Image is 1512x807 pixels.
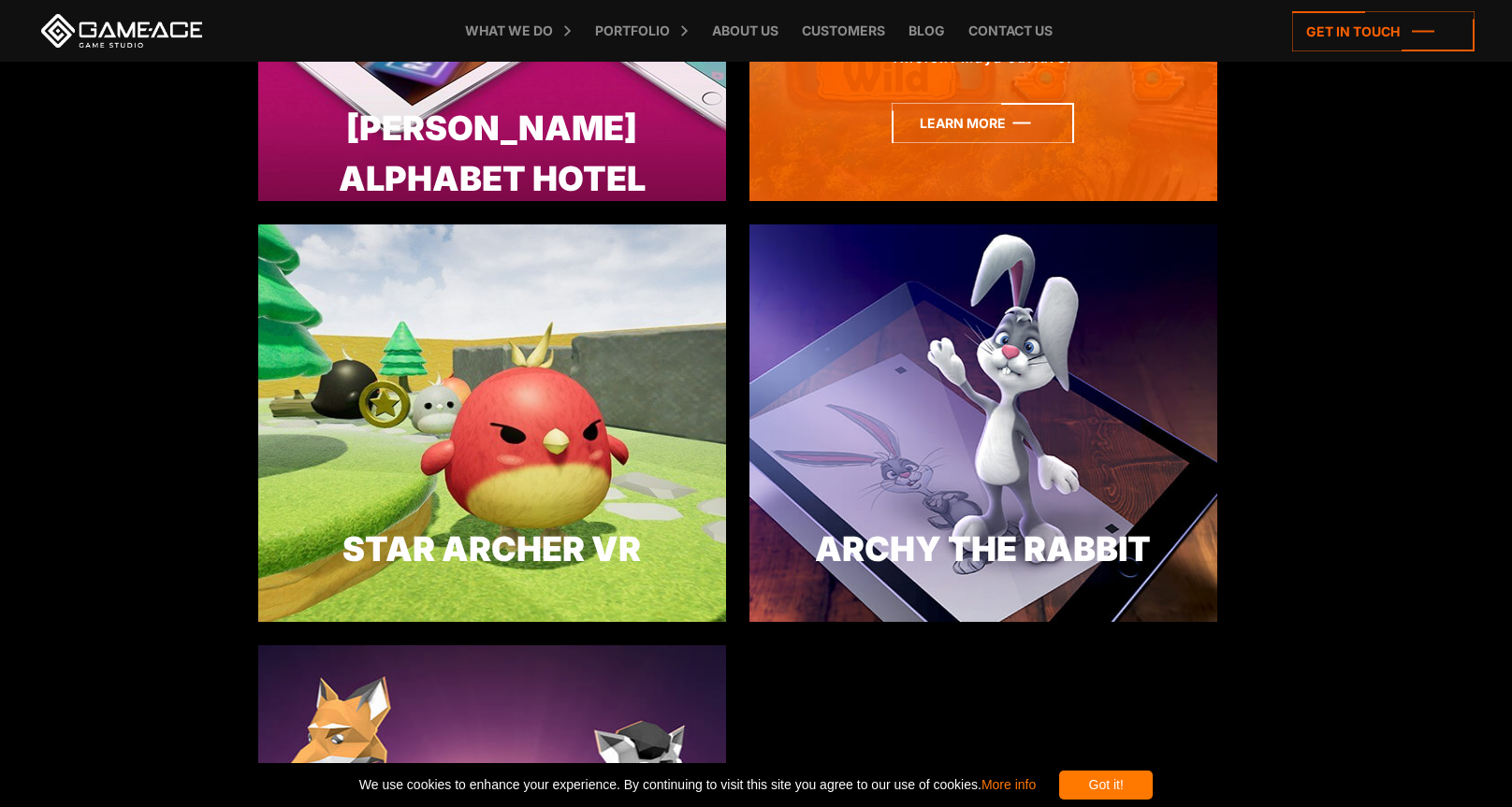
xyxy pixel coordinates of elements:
div: Got it! [1059,771,1153,800]
span: We use cookies to enhance your experience. By continuing to visit this site you agree to our use ... [359,771,1036,800]
div: [PERSON_NAME] Alphabet Hotel [258,103,726,204]
div: Star Archer VR [258,524,726,574]
div: Archy The Rabbit [749,524,1217,574]
img: Archy AR game development case study [749,224,1217,622]
a: Learn more [892,103,1074,143]
img: Star Archer VR game [258,224,726,622]
a: Get in touch [1292,11,1475,51]
a: More info [981,777,1036,792]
